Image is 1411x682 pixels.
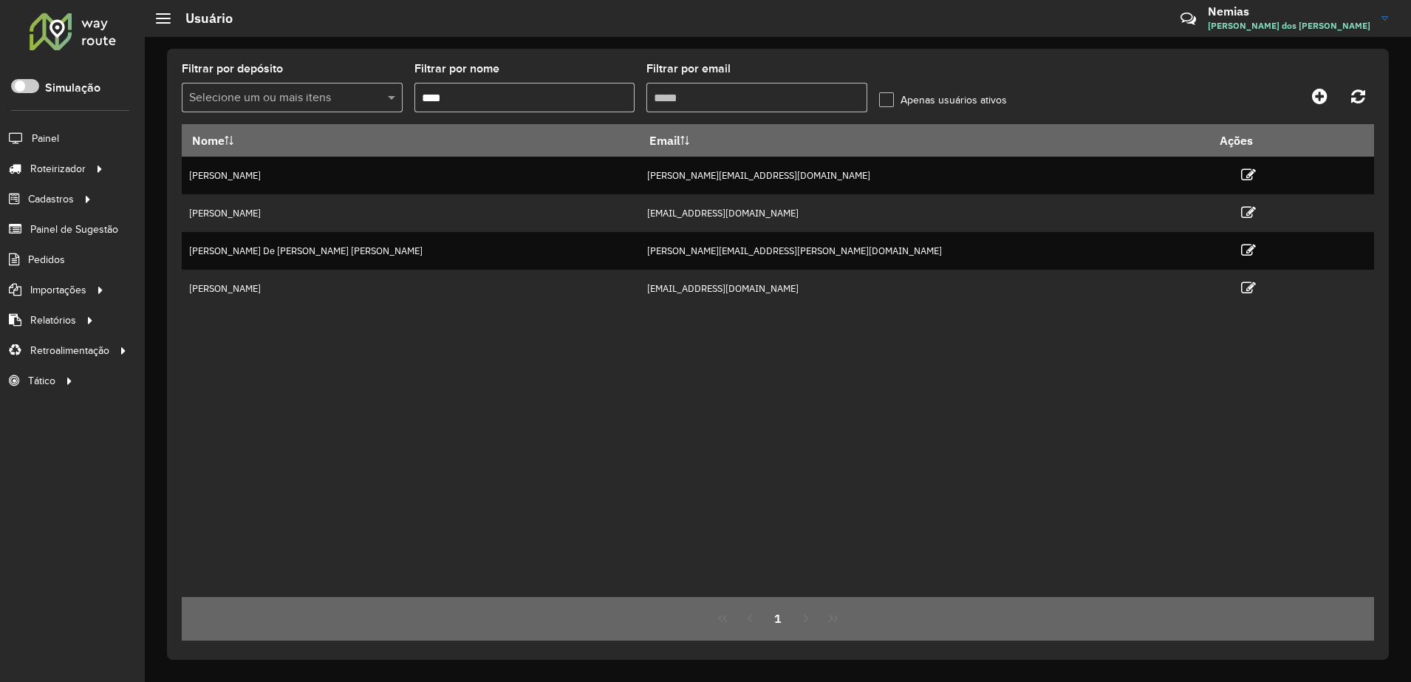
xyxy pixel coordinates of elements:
button: 1 [764,604,792,632]
span: [PERSON_NAME] dos [PERSON_NAME] [1208,19,1370,33]
label: Apenas usuários ativos [879,92,1007,108]
span: Tático [28,373,55,389]
td: [EMAIL_ADDRESS][DOMAIN_NAME] [639,194,1210,232]
td: [PERSON_NAME] De [PERSON_NAME] [PERSON_NAME] [182,232,639,270]
label: Simulação [45,79,100,97]
th: Email [639,125,1210,157]
td: [PERSON_NAME] [182,194,639,232]
span: Relatórios [30,313,76,328]
span: Roteirizador [30,161,86,177]
th: Nome [182,125,639,157]
span: Pedidos [28,252,65,267]
a: Contato Rápido [1172,3,1204,35]
a: Editar [1241,202,1256,222]
a: Editar [1241,165,1256,185]
label: Filtrar por nome [414,60,499,78]
h2: Usuário [171,10,233,27]
span: Importações [30,282,86,298]
a: Editar [1241,240,1256,260]
span: Retroalimentação [30,343,109,358]
h3: Nemias [1208,4,1370,18]
span: Painel de Sugestão [30,222,118,237]
label: Filtrar por email [646,60,731,78]
td: [EMAIL_ADDRESS][DOMAIN_NAME] [639,270,1210,307]
th: Ações [1210,125,1299,156]
a: Editar [1241,278,1256,298]
td: [PERSON_NAME][EMAIL_ADDRESS][DOMAIN_NAME] [639,157,1210,194]
span: Cadastros [28,191,74,207]
span: Painel [32,131,59,146]
td: [PERSON_NAME] [182,270,639,307]
label: Filtrar por depósito [182,60,283,78]
td: [PERSON_NAME][EMAIL_ADDRESS][PERSON_NAME][DOMAIN_NAME] [639,232,1210,270]
td: [PERSON_NAME] [182,157,639,194]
